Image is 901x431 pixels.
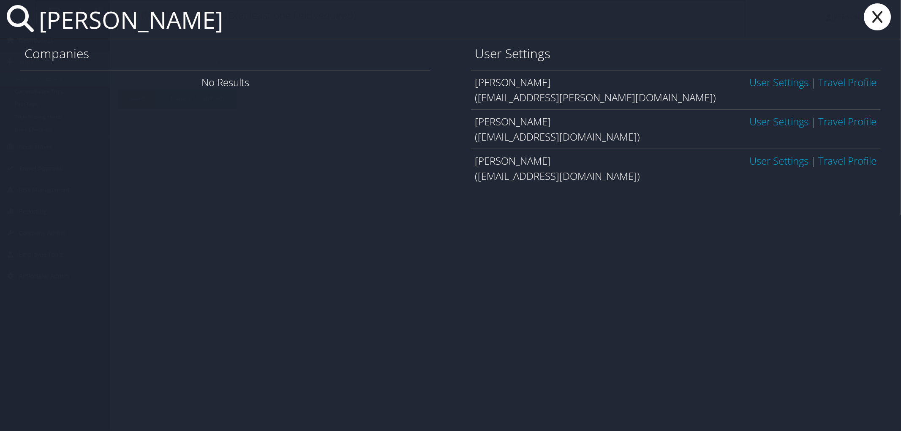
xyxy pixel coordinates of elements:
a: View OBT Profile [818,75,877,89]
span: | [808,114,818,128]
span: [PERSON_NAME] [475,75,551,89]
div: No Results [20,70,430,94]
span: | [808,75,818,89]
a: User Settings [749,114,808,128]
div: ([EMAIL_ADDRESS][DOMAIN_NAME]) [475,168,877,184]
span: [PERSON_NAME] [475,114,551,128]
h1: Companies [24,45,426,62]
a: View OBT Profile [818,154,877,168]
a: User Settings [749,154,808,168]
span: | [808,154,818,168]
a: User Settings [749,75,808,89]
div: ([EMAIL_ADDRESS][DOMAIN_NAME]) [475,129,877,144]
a: View OBT Profile [818,114,877,128]
h1: User Settings [475,45,877,62]
span: [PERSON_NAME] [475,154,551,168]
div: ([EMAIL_ADDRESS][PERSON_NAME][DOMAIN_NAME]) [475,90,877,105]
